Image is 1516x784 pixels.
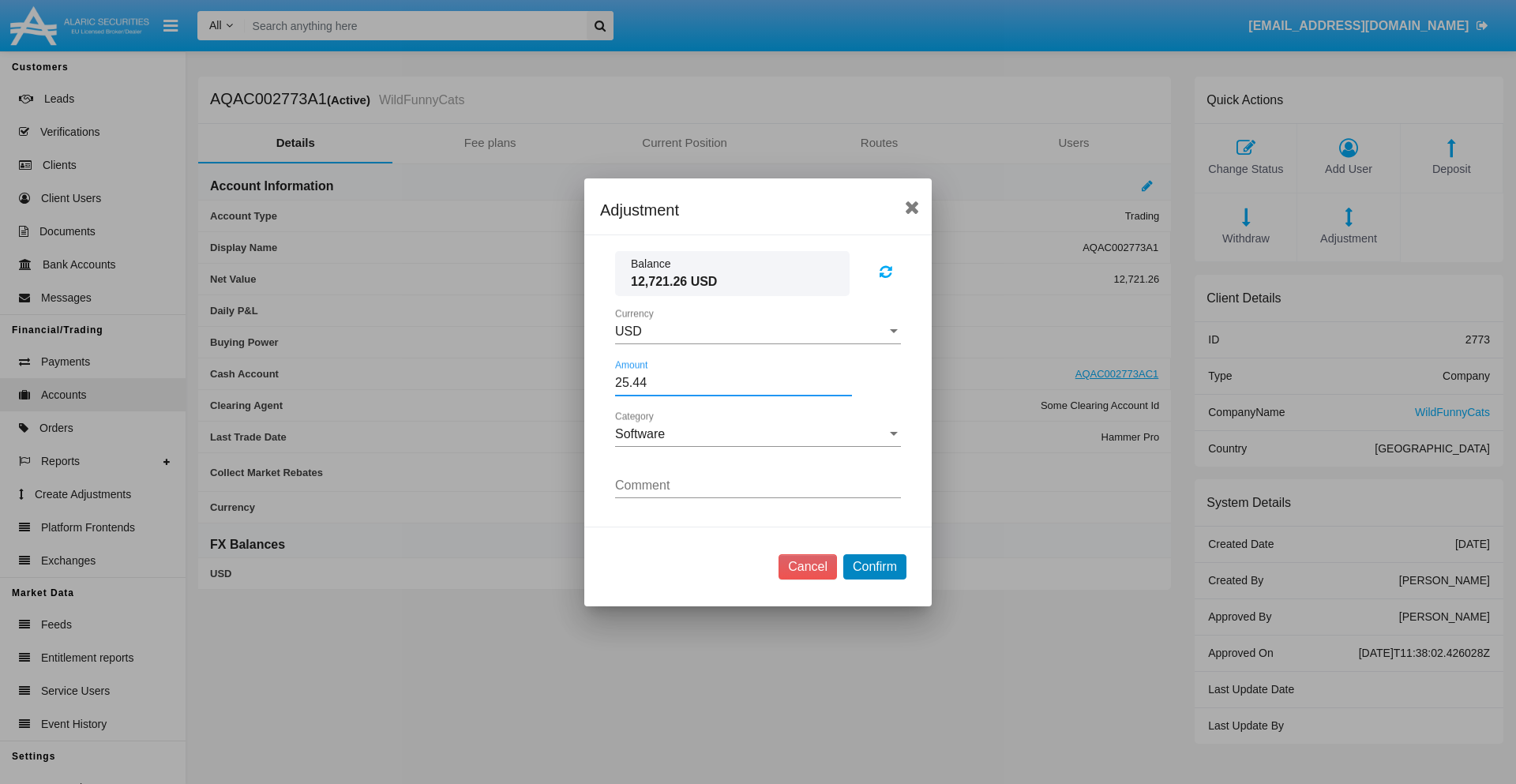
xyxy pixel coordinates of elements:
[615,427,665,441] span: Software
[631,256,834,272] span: Balance
[843,554,906,580] button: Confirm
[600,197,916,223] div: Adjustment
[631,272,834,291] span: 12,721.26 USD
[615,324,642,338] span: USD
[779,554,837,580] button: Cancel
